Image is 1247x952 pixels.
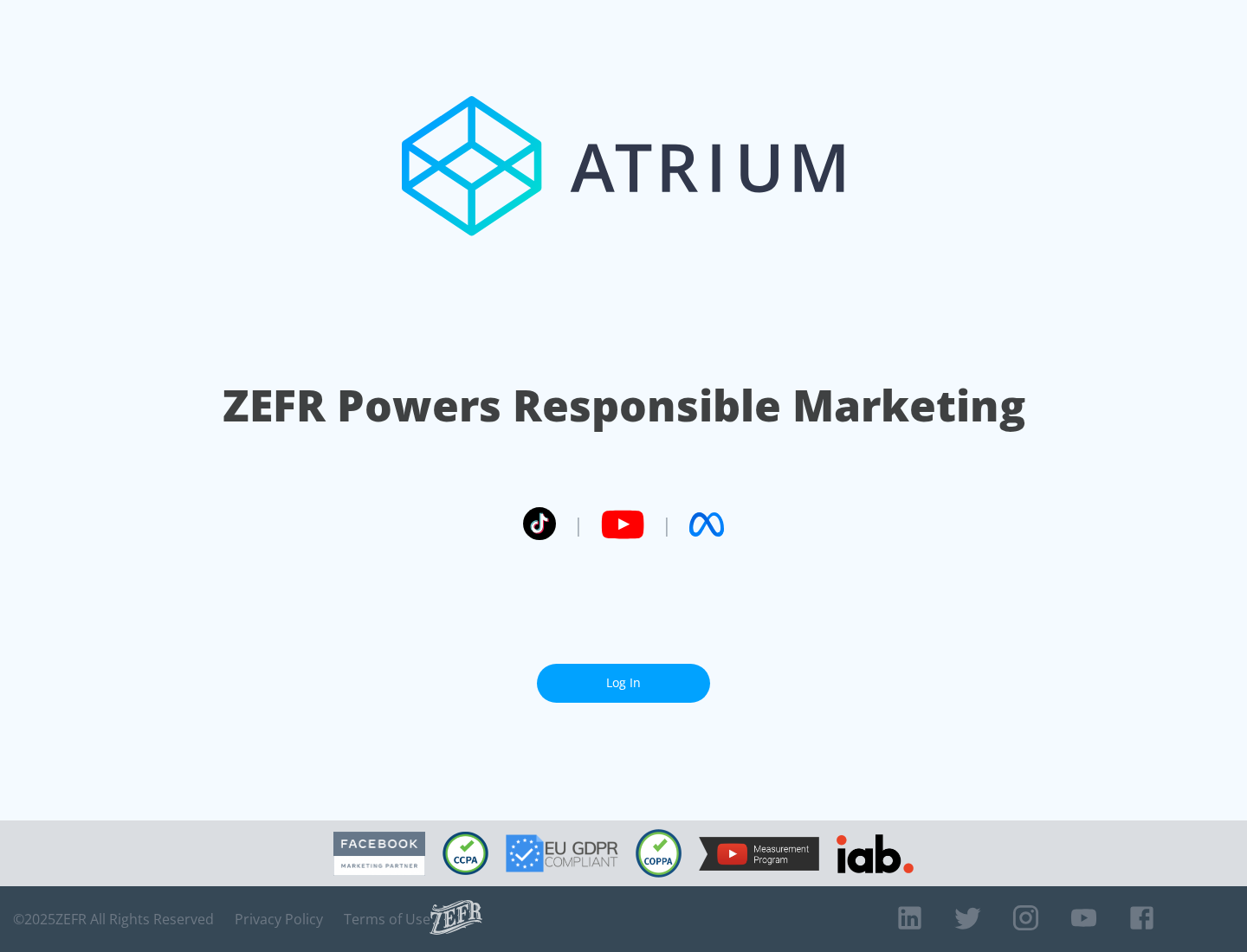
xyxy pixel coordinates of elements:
a: Privacy Policy [235,910,323,928]
span: | [662,511,672,537]
img: CCPA Compliant [443,832,488,875]
h1: ZEFR Powers Responsible Marketing [223,376,1025,435]
img: COPPA Compliant [636,829,682,878]
span: | [573,511,584,537]
img: IAB [837,834,914,873]
span: © 2025 ZEFR All Rights Reserved [13,910,214,928]
a: Terms of Use [344,910,430,928]
a: Log In [537,664,710,703]
img: Facebook Marketing Partner [333,832,425,876]
img: YouTube Measurement Program [699,837,819,871]
img: GDPR Compliant [506,834,618,872]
